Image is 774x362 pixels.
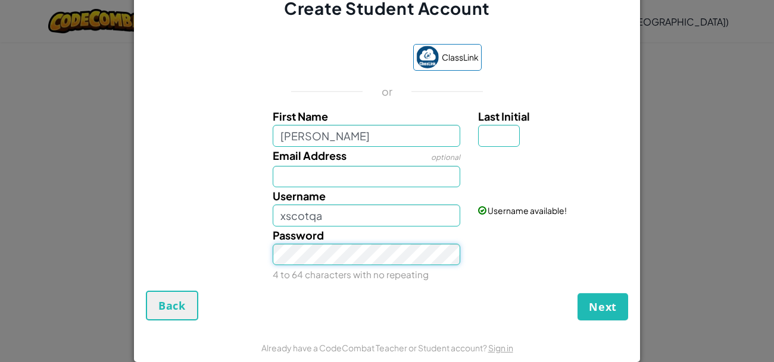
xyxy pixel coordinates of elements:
[382,84,393,99] p: or
[578,293,628,320] button: Next
[431,153,460,162] span: optional
[146,291,198,320] button: Back
[273,228,324,242] span: Password
[589,300,617,314] span: Next
[273,269,429,280] small: 4 to 64 characters with no repeating
[416,46,439,68] img: classlink-logo-small.png
[158,298,186,313] span: Back
[488,342,513,353] a: Sign in
[488,205,567,216] span: Username available!
[261,342,488,353] span: Already have a CodeCombat Teacher or Student account?
[273,189,326,203] span: Username
[286,45,407,71] iframe: Sign in with Google Button
[273,149,347,162] span: Email Address
[442,49,479,66] span: ClassLink
[478,109,530,123] span: Last Initial
[273,109,328,123] span: First Name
